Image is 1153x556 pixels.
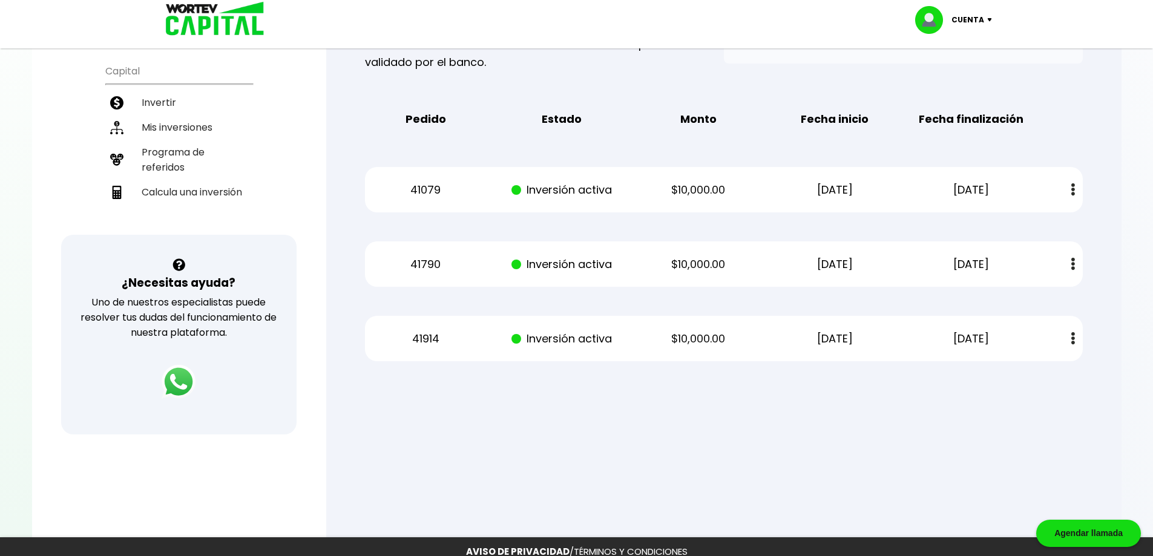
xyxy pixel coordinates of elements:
a: Calcula una inversión [105,180,252,204]
img: inversiones-icon.6695dc30.svg [110,121,123,134]
p: [DATE] [777,181,892,199]
b: Fecha inicio [801,110,869,128]
p: $10,000.00 [641,330,756,348]
p: Inversión activa [505,181,620,199]
img: icon-down [984,18,1000,22]
ul: Capital [105,57,252,235]
img: invertir-icon.b3b967d7.svg [110,96,123,110]
p: $10,000.00 [641,181,756,199]
p: [DATE] [914,330,1029,348]
a: Mis inversiones [105,115,252,140]
p: 41790 [368,255,483,273]
p: 41079 [368,181,483,199]
p: [DATE] [914,255,1029,273]
div: Agendar llamada [1036,520,1141,547]
p: $10,000.00 [641,255,756,273]
p: Inversión activa [505,255,620,273]
b: Pedido [406,110,446,128]
p: [DATE] [777,255,892,273]
h3: ¿Necesitas ayuda? [122,274,235,292]
a: Programa de referidos [105,140,252,180]
img: profile-image [915,6,951,34]
p: [DATE] [777,330,892,348]
img: calculadora-icon.17d418c4.svg [110,186,123,199]
b: Fecha finalización [919,110,1023,128]
b: Estado [542,110,582,128]
b: Monto [680,110,717,128]
p: 41914 [368,330,483,348]
p: Cuenta [951,11,984,29]
p: Inversión activa [505,330,620,348]
img: logos_whatsapp-icon.242b2217.svg [162,365,195,399]
p: Uno de nuestros especialistas puede resolver tus dudas del funcionamiento de nuestra plataforma. [77,295,281,340]
p: [DATE] [914,181,1029,199]
a: Invertir [105,90,252,115]
img: recomiendanos-icon.9b8e9327.svg [110,153,123,166]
